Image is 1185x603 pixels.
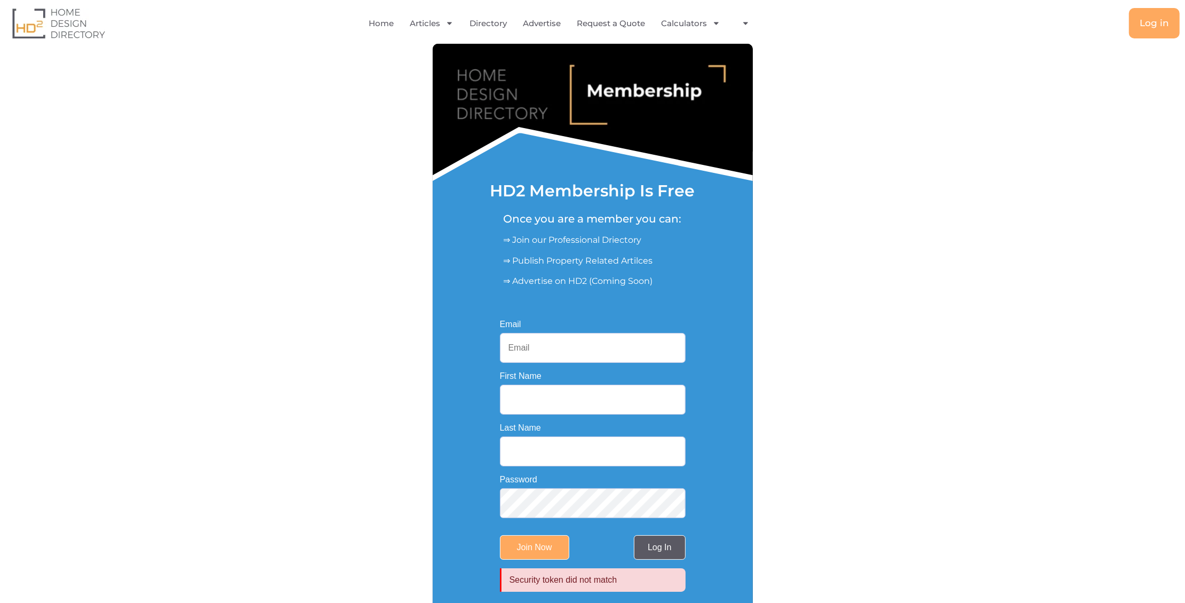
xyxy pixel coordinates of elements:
[490,183,695,199] h1: HD2 Membership Is Free
[500,372,542,380] label: First Name
[369,11,394,36] a: Home
[500,568,686,592] p: Security token did not match
[1129,8,1180,38] a: Log in
[1140,19,1169,28] span: Log in
[500,535,569,560] input: Join Now
[504,234,682,247] p: ⇒ Join our Professional Driectory
[504,212,682,225] h5: Once you are a member you can:
[661,11,720,36] a: Calculators
[470,11,507,36] a: Directory
[500,333,686,363] input: Email
[500,320,521,329] label: Email
[577,11,645,36] a: Request a Quote
[634,535,685,560] a: Log In
[410,11,454,36] a: Articles
[240,11,886,36] nav: Menu
[523,11,561,36] a: Advertise
[504,275,682,288] p: ⇒ Advertise on HD2 (Coming Soon)
[500,424,541,432] label: Last Name
[500,475,537,484] label: Password
[504,255,682,267] p: ⇒ Publish Property Related Artilces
